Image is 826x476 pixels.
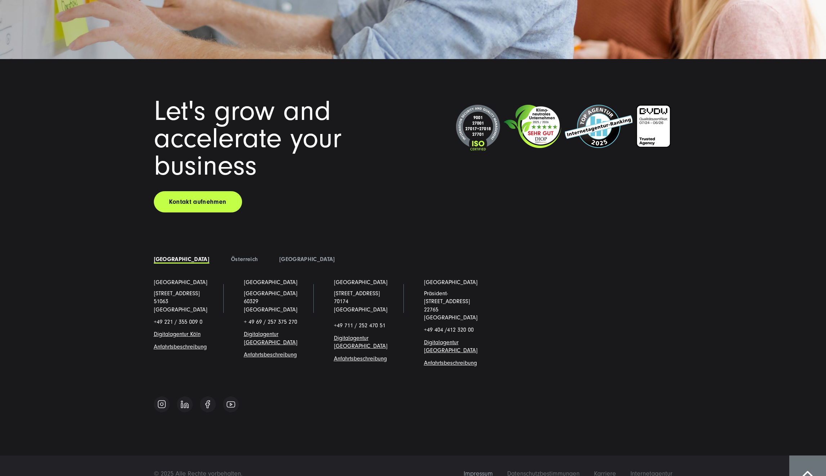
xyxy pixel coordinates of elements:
[154,331,198,337] a: Digitalagentur Köl
[244,298,298,313] a: 60329 [GEOGRAPHIC_DATA]
[424,360,477,366] a: Anfahrtsbeschreibung
[181,400,189,408] img: Follow us on Linkedin
[504,105,561,148] img: Klimaneutrales Unternehmen SUNZINET GmbH
[154,278,207,286] a: [GEOGRAPHIC_DATA]
[334,298,388,313] a: 70174 [GEOGRAPHIC_DATA]
[636,105,671,148] img: BVDW-Zertifizierung-Weiß
[154,343,207,350] a: Anfahrtsbeschreibung
[334,335,388,349] a: Digitalagentur [GEOGRAPHIC_DATA]
[244,331,298,345] a: Digitalagentur [GEOGRAPHIC_DATA]
[244,290,298,297] span: [GEOGRAPHIC_DATA]
[154,318,222,326] p: +49 221 / 355 009 0
[198,331,201,337] a: n
[279,256,335,262] a: [GEOGRAPHIC_DATA]
[154,290,200,297] a: [STREET_ADDRESS]
[424,278,478,286] a: [GEOGRAPHIC_DATA]
[154,298,207,313] a: 51063 [GEOGRAPHIC_DATA]
[424,339,478,354] a: Digitalagentur [GEOGRAPHIC_DATA]
[244,351,294,358] a: Anfahrtsbeschreibun
[334,355,387,362] a: Anfahrtsbeschreibung
[244,351,297,358] span: g
[205,400,210,408] img: Follow us on Facebook
[424,327,474,333] span: +49 404 /
[334,278,388,286] a: [GEOGRAPHIC_DATA]
[154,191,242,212] a: Kontakt aufnehmen
[244,278,298,286] a: [GEOGRAPHIC_DATA]
[157,400,166,409] img: Follow us on Instagram
[456,105,500,151] img: ISO-Siegel_2024_dunkel
[424,289,492,322] p: Präsident-[STREET_ADDRESS] 22765 [GEOGRAPHIC_DATA]
[154,95,341,182] span: Let's grow and accelerate your business
[154,256,209,262] a: [GEOGRAPHIC_DATA]
[334,322,385,329] span: +49 711 / 252 470 51
[231,256,258,262] a: Österreich
[227,401,235,408] img: Follow us on Youtube
[334,290,380,297] a: [STREET_ADDRESS]
[565,105,633,148] img: Top Internetagentur und Full Service Digitalagentur SUNZINET - 2024
[447,327,474,333] span: 412 320 00
[244,319,297,325] span: + 49 69 / 257 375 270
